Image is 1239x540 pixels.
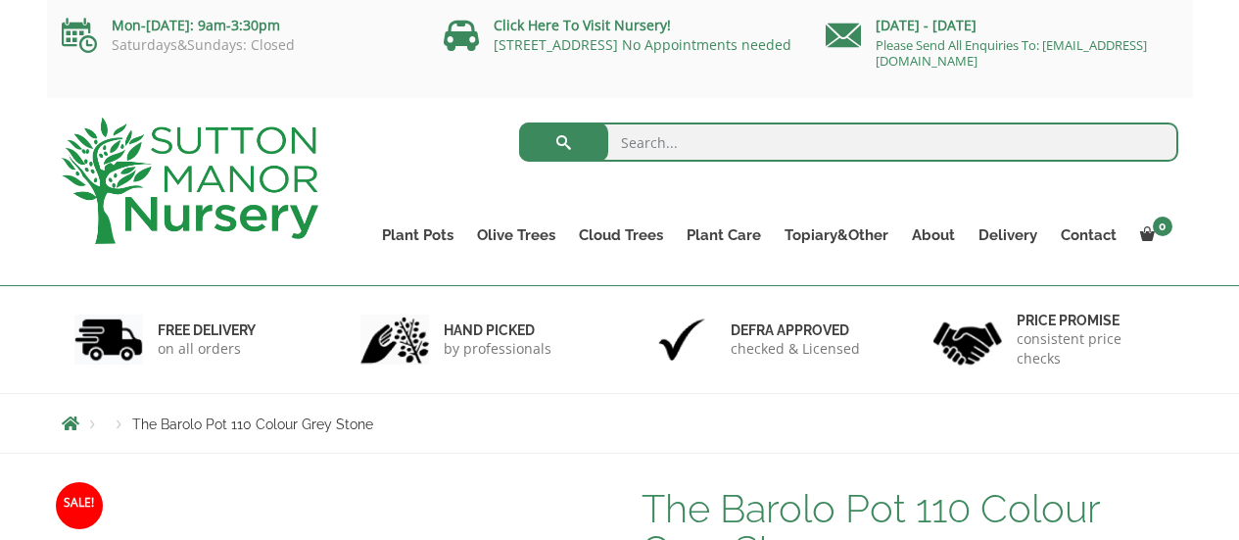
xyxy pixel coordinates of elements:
a: Plant Pots [370,221,465,249]
p: Saturdays&Sundays: Closed [62,37,414,53]
span: 0 [1153,217,1172,236]
a: Olive Trees [465,221,567,249]
h6: FREE DELIVERY [158,321,256,339]
a: Contact [1049,221,1128,249]
a: Click Here To Visit Nursery! [494,16,671,34]
img: 3.jpg [647,315,716,365]
a: About [900,221,967,249]
p: on all orders [158,339,256,359]
p: [DATE] - [DATE] [826,14,1178,37]
p: by professionals [444,339,551,359]
a: [STREET_ADDRESS] No Appointments needed [494,35,791,54]
span: The Barolo Pot 110 Colour Grey Stone [132,417,373,432]
a: Plant Care [675,221,773,249]
img: 4.jpg [933,310,1002,369]
p: Mon-[DATE]: 9am-3:30pm [62,14,414,37]
a: 0 [1128,221,1178,249]
a: Topiary&Other [773,221,900,249]
img: logo [62,118,318,244]
p: consistent price checks [1017,329,1166,368]
h6: hand picked [444,321,551,339]
h6: Defra approved [731,321,860,339]
img: 1.jpg [74,315,143,365]
input: Search... [519,123,1178,162]
span: Sale! [56,482,103,529]
a: Delivery [967,221,1049,249]
nav: Breadcrumbs [62,416,1178,431]
p: checked & Licensed [731,339,860,359]
a: Cloud Trees [567,221,675,249]
h6: Price promise [1017,312,1166,329]
img: 2.jpg [360,315,429,365]
a: Please Send All Enquiries To: [EMAIL_ADDRESS][DOMAIN_NAME] [876,36,1147,70]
